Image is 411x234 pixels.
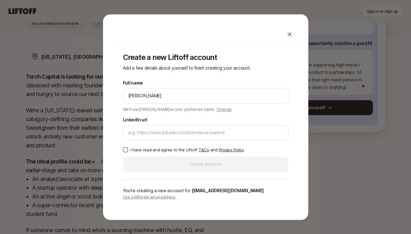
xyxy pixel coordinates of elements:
input: e.g. https://www.linkedin.com/in/melanie-perkins [128,129,283,136]
p: Create a new Liftoff account [123,53,288,62]
p: Add a few details about yourself to finish creating your account. [123,64,288,72]
input: e.g. Melanie Perkins [128,92,283,100]
a: T&Cs [198,147,209,152]
span: Change [217,107,232,112]
label: LinkedIn url [123,116,148,124]
p: I have read and agree to the Liftoff and [130,147,244,153]
a: Privacy Policy [219,147,244,152]
button: I have read and agree to the Liftoff T&Cs and Privacy Policy [123,147,128,152]
p: We'll use [PERSON_NAME] as your preferred name. [123,105,232,112]
p: You're creating a new account for [123,187,288,194]
span: [EMAIL_ADDRESS][DOMAIN_NAME] [192,188,264,193]
label: Full name [123,79,143,87]
p: Use a different email address [123,194,288,200]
